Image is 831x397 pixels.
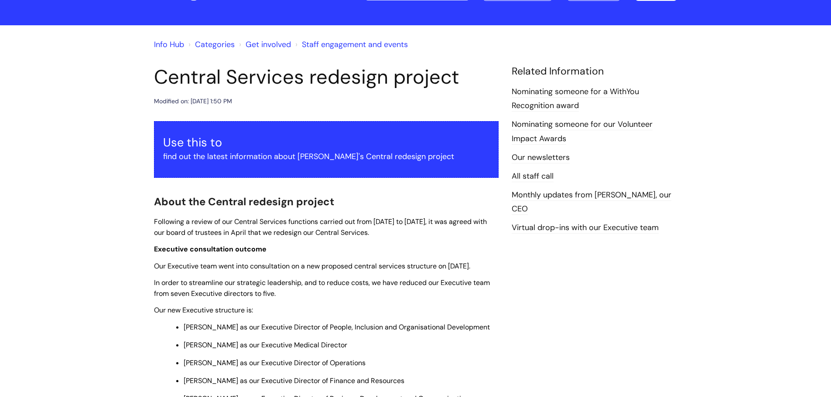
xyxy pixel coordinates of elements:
[184,322,490,332] span: [PERSON_NAME] as our Executive Director of People, Inclusion and Organisational Development
[302,39,408,50] a: Staff engagement and events
[512,86,639,112] a: Nominating someone for a WithYou Recognition award
[237,37,291,51] li: Get involved
[154,39,184,50] a: Info Hub
[246,39,291,50] a: Get involved
[512,171,554,182] a: All staff call
[163,136,489,149] h3: Use this to
[184,340,347,349] span: [PERSON_NAME] as our Executive Medical Director
[154,244,267,254] span: Executive consultation outcome
[195,39,235,50] a: Categories
[512,65,677,78] h4: Related Information
[512,119,653,144] a: Nominating someone for our Volunteer Impact Awards
[186,37,235,51] li: Solution home
[512,152,570,163] a: Our newsletters
[154,261,470,271] span: Our Executive team went into consultation on a new proposed central services structure on [DATE].
[154,278,490,298] span: In order to streamline our strategic leadership, and to reduce costs, we have reduced our Executi...
[154,195,334,208] span: About the Central redesign project
[154,96,232,107] div: Modified on: [DATE] 1:50 PM
[293,37,408,51] li: Staff engagement and events
[512,190,671,215] a: Monthly updates from [PERSON_NAME], our CEO
[184,358,366,367] span: [PERSON_NAME] as our Executive Director of Operations
[163,149,489,163] p: find out the latest information about [PERSON_NAME]'s Central redesign project
[154,217,487,237] span: Following a review of our Central Services functions carried out from [DATE] to [DATE], it was ag...
[154,305,253,315] span: Our new Executive structure is:
[184,376,404,385] span: [PERSON_NAME] as our Executive Director of Finance and Resources
[512,222,659,234] a: Virtual drop-ins with our Executive team
[154,65,499,89] h1: Central Services redesign project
